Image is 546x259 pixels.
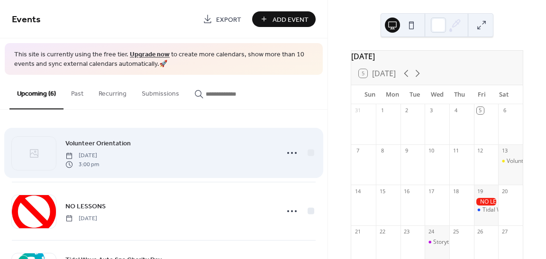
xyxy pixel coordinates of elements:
[359,85,381,104] div: Sun
[216,15,241,25] span: Export
[433,238,480,246] div: Storytime Stables
[477,147,484,154] div: 12
[501,188,508,195] div: 20
[354,107,361,114] div: 31
[501,107,508,114] div: 6
[9,75,64,109] button: Upcoming (6)
[252,11,316,27] button: Add Event
[65,152,99,160] span: [DATE]
[12,10,41,29] span: Events
[448,85,471,104] div: Thu
[354,147,361,154] div: 7
[452,147,459,154] div: 11
[64,75,91,108] button: Past
[65,201,106,211] span: NO LESSONS
[65,138,131,149] a: Volunteer Orientation
[379,107,386,114] div: 1
[452,188,459,195] div: 18
[501,147,508,154] div: 13
[403,188,410,195] div: 16
[65,139,131,149] span: Volunteer Orientation
[474,198,499,206] div: NO LESSONS
[351,51,523,62] div: [DATE]
[65,201,106,212] a: NO LESSONS
[196,11,248,27] a: Export
[130,48,170,61] a: Upgrade now
[354,188,361,195] div: 14
[403,147,410,154] div: 9
[403,228,410,235] div: 23
[477,188,484,195] div: 19
[428,228,435,235] div: 24
[381,85,403,104] div: Mon
[477,107,484,114] div: 5
[65,214,97,223] span: [DATE]
[428,107,435,114] div: 3
[501,228,508,235] div: 27
[477,228,484,235] div: 26
[14,50,313,69] span: This site is currently using the free tier. to create more calendars, show more than 10 events an...
[91,75,134,108] button: Recurring
[493,85,515,104] div: Sat
[403,107,410,114] div: 2
[426,85,448,104] div: Wed
[471,85,493,104] div: Fri
[273,15,309,25] span: Add Event
[428,188,435,195] div: 17
[379,147,386,154] div: 8
[428,147,435,154] div: 10
[452,107,459,114] div: 4
[403,85,426,104] div: Tue
[452,228,459,235] div: 25
[498,157,523,165] div: Volunteer Orientation
[425,238,449,246] div: Storytime Stables
[474,206,499,214] div: Tidal Wave Auto Spa Charity Day
[379,188,386,195] div: 15
[379,228,386,235] div: 22
[354,228,361,235] div: 21
[65,160,99,169] span: 3:00 pm
[134,75,187,108] button: Submissions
